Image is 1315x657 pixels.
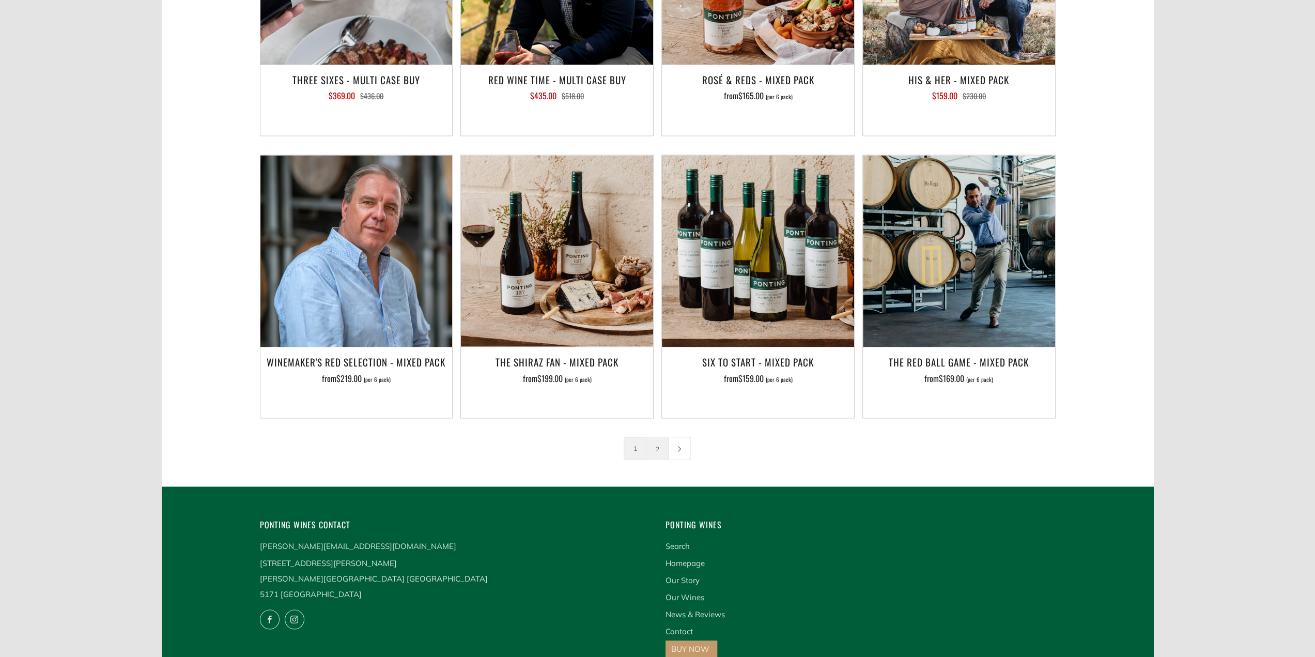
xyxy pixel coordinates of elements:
[662,71,854,123] a: Rosé & Reds - Mixed Pack from$165.00 (per 6 pack)
[667,71,849,88] h3: Rosé & Reds - Mixed Pack
[461,353,653,405] a: The Shiraz Fan - Mixed Pack from$199.00 (per 6 pack)
[260,353,453,405] a: Winemaker's Red Selection - Mixed Pack from$219.00 (per 6 pack)
[963,90,986,101] span: $230.00
[537,372,563,385] span: $199.00
[260,541,456,551] a: [PERSON_NAME][EMAIL_ADDRESS][DOMAIN_NAME]
[738,89,763,102] span: $165.00
[562,90,584,101] span: $518.00
[868,353,1050,371] h3: The Red Ball Game - Mixed Pack
[966,377,993,383] span: (per 6 pack)
[266,71,447,88] h3: Three Sixes - Multi Case Buy
[939,372,964,385] span: $169.00
[360,90,383,101] span: $436.00
[322,372,391,385] span: from
[336,372,362,385] span: $219.00
[666,592,704,602] a: Our Wines
[565,377,592,383] span: (per 6 pack)
[260,71,453,123] a: Three Sixes - Multi Case Buy $369.00 $436.00
[666,626,693,636] a: Contact
[466,353,648,371] h3: The Shiraz Fan - Mixed Pack
[738,372,763,385] span: $159.00
[662,353,854,405] a: Six To Start - Mixed Pack from$159.00 (per 6 pack)
[260,517,650,531] h4: Ponting Wines Contact
[667,353,849,371] h3: Six To Start - Mixed Pack
[671,644,709,653] a: BUY NOW
[260,555,650,602] p: [STREET_ADDRESS][PERSON_NAME] [PERSON_NAME][GEOGRAPHIC_DATA] [GEOGRAPHIC_DATA] 5171 [GEOGRAPHIC_D...
[723,372,792,385] span: from
[932,89,957,102] span: $159.00
[624,437,646,460] span: 1
[530,89,556,102] span: $435.00
[646,437,668,459] a: 2
[523,372,592,385] span: from
[461,71,653,123] a: Red Wine Time - Multi Case Buy $435.00 $518.00
[863,71,1055,123] a: His & Her - Mixed Pack $159.00 $230.00
[666,517,1056,531] h4: Ponting Wines
[329,89,355,102] span: $369.00
[863,353,1055,405] a: The Red Ball Game - Mixed Pack from$169.00 (per 6 pack)
[666,609,725,619] a: News & Reviews
[466,71,648,88] h3: Red Wine Time - Multi Case Buy
[924,372,993,385] span: from
[868,71,1050,88] h3: His & Her - Mixed Pack
[765,377,792,383] span: (per 6 pack)
[666,575,700,585] a: Our Story
[666,541,690,551] a: Search
[666,558,705,568] a: Homepage
[364,377,391,383] span: (per 6 pack)
[765,94,792,100] span: (per 6 pack)
[723,89,792,102] span: from
[266,353,447,371] h3: Winemaker's Red Selection - Mixed Pack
